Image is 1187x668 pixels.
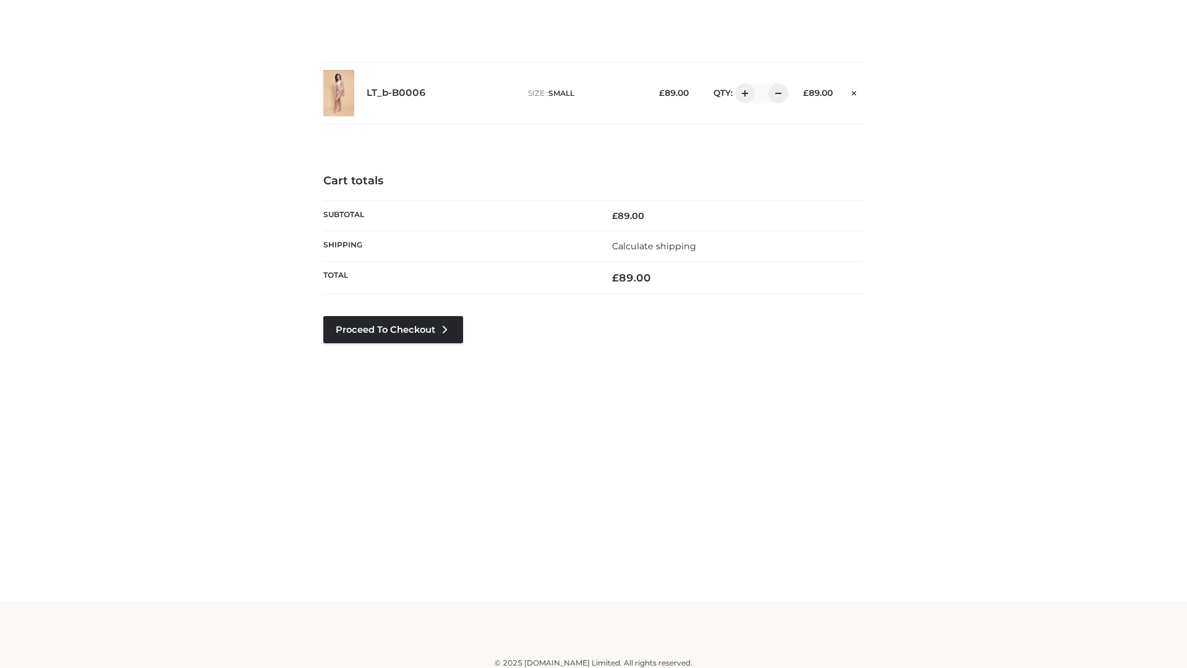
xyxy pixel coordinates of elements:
span: £ [659,88,665,98]
a: LT_b-B0006 [367,87,426,99]
bdi: 89.00 [659,88,689,98]
a: Proceed to Checkout [323,316,463,343]
div: QTY: [701,83,784,103]
span: £ [612,210,618,221]
th: Shipping [323,231,593,261]
p: size : [528,88,640,99]
th: Subtotal [323,200,593,231]
a: Remove this item [845,83,864,100]
bdi: 89.00 [803,88,833,98]
a: Calculate shipping [612,241,696,252]
span: £ [803,88,809,98]
span: £ [612,272,619,284]
bdi: 89.00 [612,210,644,221]
bdi: 89.00 [612,272,651,284]
h4: Cart totals [323,174,864,188]
span: SMALL [548,88,574,98]
th: Total [323,262,593,294]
